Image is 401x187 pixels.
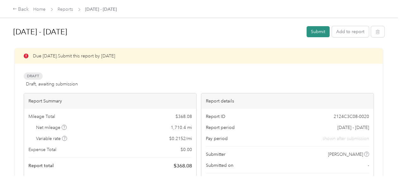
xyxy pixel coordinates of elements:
span: $ 0.2152 / mi [169,135,192,142]
span: $ 0.00 [181,146,192,153]
button: Add to report [332,26,369,37]
span: [DATE] - [DATE] [338,124,369,131]
span: [DATE] - [DATE] [85,6,117,13]
span: Variable rate [36,135,67,142]
a: Home [34,7,46,12]
span: Mileage Total [28,113,55,120]
span: [PERSON_NAME] [328,151,363,158]
span: Net mileage [36,124,67,131]
span: Report total [28,162,54,169]
span: $ 368.08 [174,162,192,170]
h1: Aug 1 - 31, 2025 [13,24,302,39]
span: $ 368.08 [176,113,192,120]
span: Report period [206,124,235,131]
span: shown after submission [323,135,369,142]
iframe: Everlance-gr Chat Button Frame [366,152,401,187]
span: Draft, awaiting submission [26,81,78,87]
div: Report details [201,93,374,109]
span: 1,710.4 mi [171,124,192,131]
div: Due [DATE]. Submit this report by [DATE] [15,48,383,64]
a: Reports [58,7,73,12]
button: Submit [307,26,330,37]
span: 2124C3C08-0020 [334,113,369,120]
div: Back [13,6,29,13]
span: Expense Total [28,146,56,153]
span: Pay period [206,135,228,142]
span: Submitted on [206,162,233,169]
span: Submitter [206,151,225,158]
span: Draft [24,73,43,80]
span: Report ID [206,113,225,120]
div: Report Summary [24,93,196,109]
